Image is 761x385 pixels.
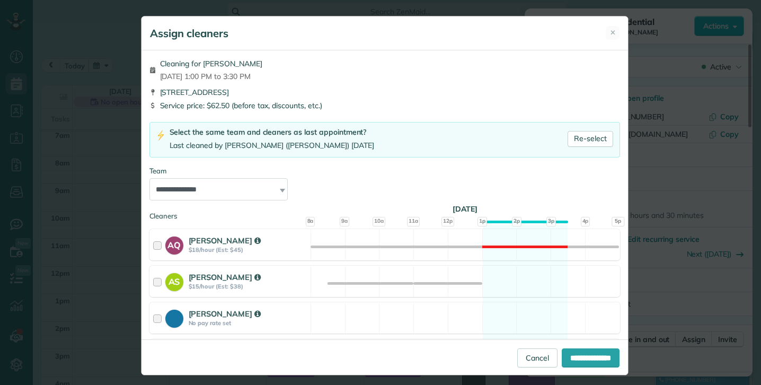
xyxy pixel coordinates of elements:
a: Re-select [568,131,613,147]
strong: [PERSON_NAME] [189,272,261,282]
span: ✕ [610,28,616,38]
div: Cleaners [149,211,620,214]
strong: $18/hour (Est: $45) [189,246,307,253]
a: Cancel [517,348,558,367]
div: Service price: $62.50 (before tax, discounts, etc.) [149,100,620,111]
strong: No pay rate set [189,319,307,327]
img: lightning-bolt-icon-94e5364df696ac2de96d3a42b8a9ff6ba979493684c50e6bbbcda72601fa0d29.png [156,130,165,141]
strong: [PERSON_NAME] [189,309,261,319]
div: Select the same team and cleaners as last appointment? [170,127,374,138]
strong: AQ [165,237,183,251]
h5: Assign cleaners [150,26,228,41]
strong: AS [165,273,183,288]
strong: [PERSON_NAME] [189,235,261,246]
span: Cleaning for [PERSON_NAME] [160,58,262,69]
div: [STREET_ADDRESS] [149,87,620,98]
div: Team [149,166,620,176]
span: [DATE] 1:00 PM to 3:30 PM [160,71,262,82]
strong: $15/hour (Est: $38) [189,283,307,290]
div: Last cleaned by [PERSON_NAME] ([PERSON_NAME]) [DATE] [170,140,374,151]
